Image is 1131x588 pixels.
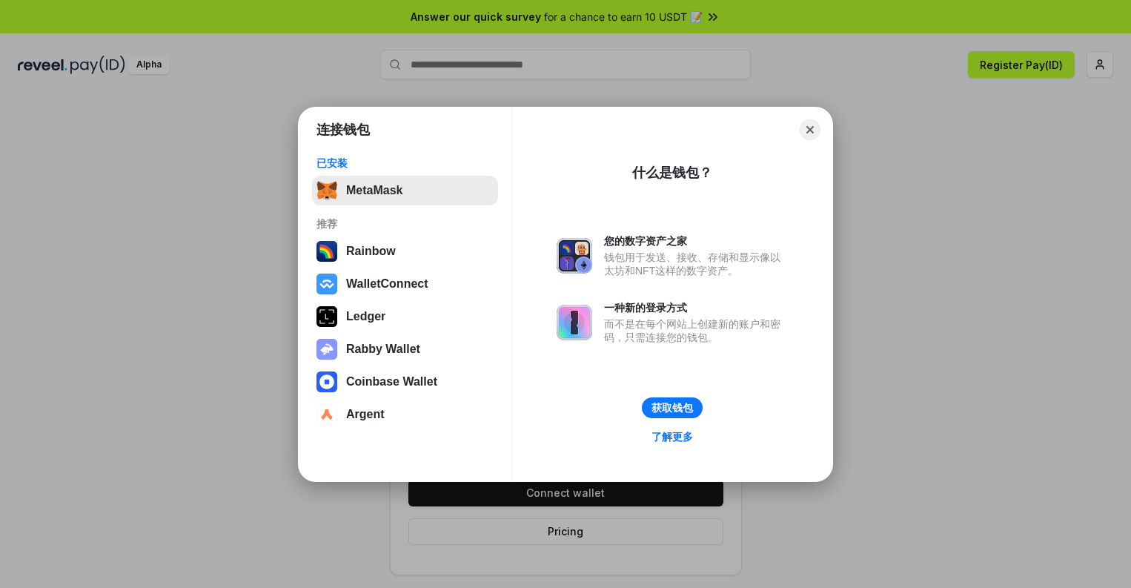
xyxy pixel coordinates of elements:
div: 推荐 [316,217,494,231]
img: svg+xml,%3Csvg%20width%3D%2228%22%20height%3D%2228%22%20viewBox%3D%220%200%2028%2028%22%20fill%3D... [316,371,337,392]
button: Rabby Wallet [312,334,498,364]
button: 获取钱包 [642,397,703,418]
img: svg+xml,%3Csvg%20xmlns%3D%22http%3A%2F%2Fwww.w3.org%2F2000%2Fsvg%22%20fill%3D%22none%22%20viewBox... [316,339,337,360]
div: WalletConnect [346,277,428,291]
div: 什么是钱包？ [632,164,712,182]
div: Rabby Wallet [346,343,420,356]
button: WalletConnect [312,269,498,299]
img: svg+xml,%3Csvg%20width%3D%2228%22%20height%3D%2228%22%20viewBox%3D%220%200%2028%2028%22%20fill%3D... [316,404,337,425]
a: 了解更多 [643,427,702,446]
img: svg+xml,%3Csvg%20xmlns%3D%22http%3A%2F%2Fwww.w3.org%2F2000%2Fsvg%22%20fill%3D%22none%22%20viewBox... [557,305,592,340]
img: svg+xml,%3Csvg%20fill%3D%22none%22%20height%3D%2233%22%20viewBox%3D%220%200%2035%2033%22%20width%... [316,180,337,201]
img: svg+xml,%3Csvg%20width%3D%2228%22%20height%3D%2228%22%20viewBox%3D%220%200%2028%2028%22%20fill%3D... [316,274,337,294]
div: 获取钱包 [651,401,693,414]
div: 钱包用于发送、接收、存储和显示像以太坊和NFT这样的数字资产。 [604,251,788,277]
div: 而不是在每个网站上创建新的账户和密码，只需连接您的钱包。 [604,317,788,344]
div: Rainbow [346,245,396,258]
div: 已安装 [316,156,494,170]
button: Argent [312,400,498,429]
div: Ledger [346,310,385,323]
button: MetaMask [312,176,498,205]
div: 一种新的登录方式 [604,301,788,314]
button: Ledger [312,302,498,331]
button: Rainbow [312,237,498,266]
div: 您的数字资产之家 [604,234,788,248]
img: svg+xml,%3Csvg%20xmlns%3D%22http%3A%2F%2Fwww.w3.org%2F2000%2Fsvg%22%20fill%3D%22none%22%20viewBox... [557,238,592,274]
button: Coinbase Wallet [312,367,498,397]
div: MetaMask [346,184,402,197]
button: Close [800,119,820,140]
img: svg+xml,%3Csvg%20xmlns%3D%22http%3A%2F%2Fwww.w3.org%2F2000%2Fsvg%22%20width%3D%2228%22%20height%3... [316,306,337,327]
div: 了解更多 [651,430,693,443]
div: Argent [346,408,385,421]
h1: 连接钱包 [316,121,370,139]
img: svg+xml,%3Csvg%20width%3D%22120%22%20height%3D%22120%22%20viewBox%3D%220%200%20120%20120%22%20fil... [316,241,337,262]
div: Coinbase Wallet [346,375,437,389]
